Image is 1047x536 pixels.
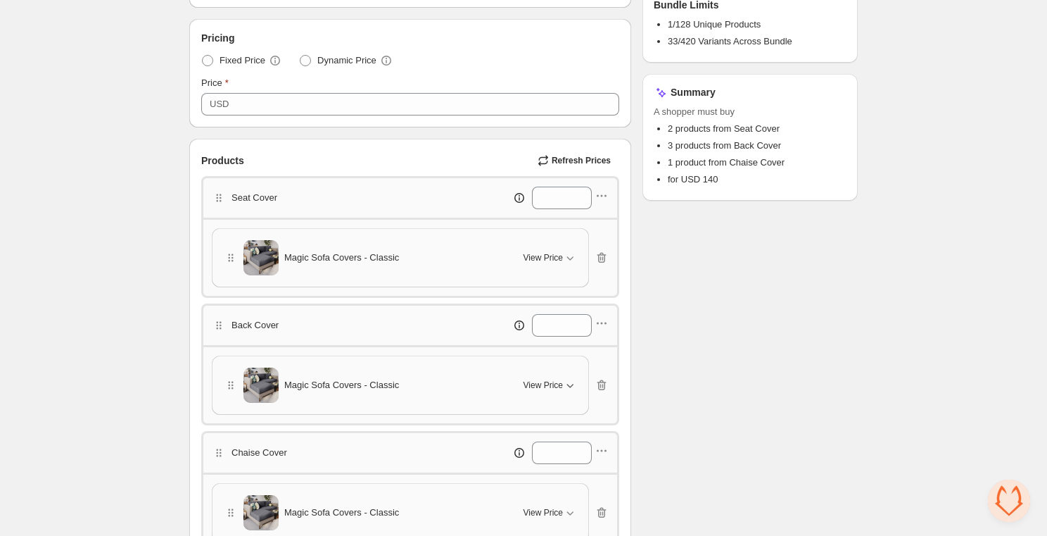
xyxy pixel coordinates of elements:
li: 1 product from Chaise Cover [668,156,846,170]
p: Chaise Cover [231,446,287,460]
button: Refresh Prices [532,151,619,170]
img: Magic Sofa Covers - Classic [243,495,279,530]
div: Open chat [988,480,1030,522]
li: 3 products from Back Cover [668,139,846,153]
span: View Price [523,380,563,391]
span: Magic Sofa Covers - Classic [284,506,399,520]
p: Back Cover [231,318,279,332]
span: Fixed Price [220,54,265,68]
span: Pricing [201,31,234,45]
img: Magic Sofa Covers - Classic [243,240,279,275]
img: Magic Sofa Covers - Classic [243,368,279,403]
span: Refresh Prices [552,155,611,166]
span: 33/420 Variants Across Bundle [668,36,792,46]
span: Dynamic Price [317,54,376,68]
span: A shopper must buy [654,105,846,119]
span: 1/128 Unique Products [668,19,761,30]
li: for USD 140 [668,173,846,187]
span: Products [201,154,244,168]
span: View Price [523,252,563,263]
button: View Price [515,247,585,269]
button: View Price [515,501,585,524]
label: Price [201,76,229,90]
button: View Price [515,374,585,397]
div: USD [210,97,229,111]
span: View Price [523,507,563,518]
p: Seat Cover [231,191,277,205]
h3: Summary [671,85,716,99]
span: Magic Sofa Covers - Classic [284,378,399,392]
li: 2 products from Seat Cover [668,122,846,136]
span: Magic Sofa Covers - Classic [284,251,399,265]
